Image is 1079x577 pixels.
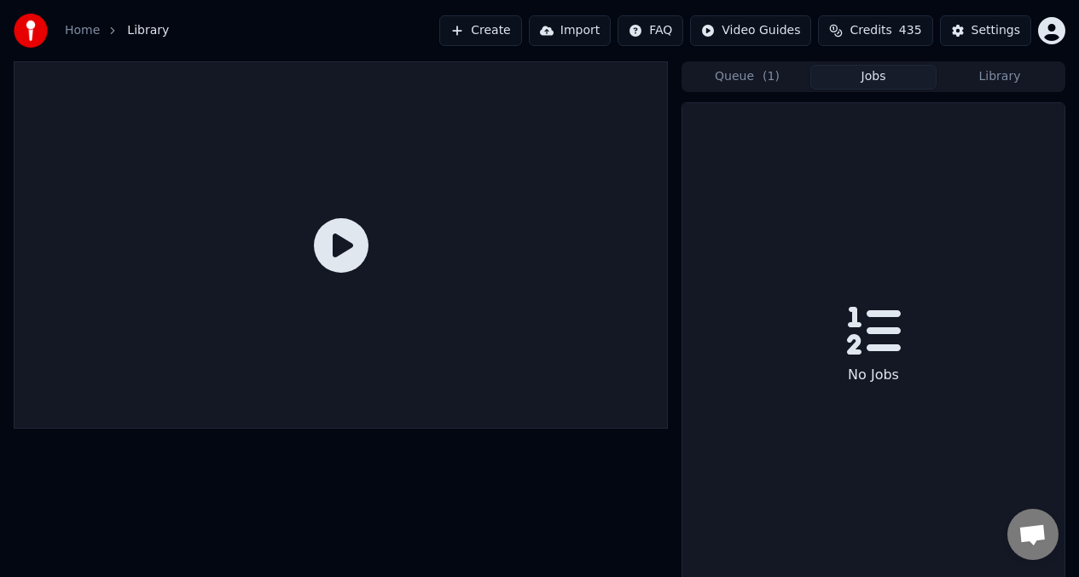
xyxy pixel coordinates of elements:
button: Credits435 [818,15,932,46]
button: Settings [940,15,1031,46]
button: Queue [684,65,810,89]
span: ( 1 ) [763,68,780,85]
button: Jobs [810,65,937,89]
button: Video Guides [690,15,811,46]
button: Library [937,65,1063,89]
div: Settings [972,22,1020,39]
span: Credits [850,22,891,39]
button: Import [529,15,611,46]
div: No Jobs [841,358,906,392]
span: Library [127,22,169,39]
button: Create [439,15,522,46]
button: FAQ [618,15,683,46]
span: 435 [899,22,922,39]
img: youka [14,14,48,48]
nav: breadcrumb [65,22,169,39]
div: Open chat [1007,509,1059,560]
a: Home [65,22,100,39]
